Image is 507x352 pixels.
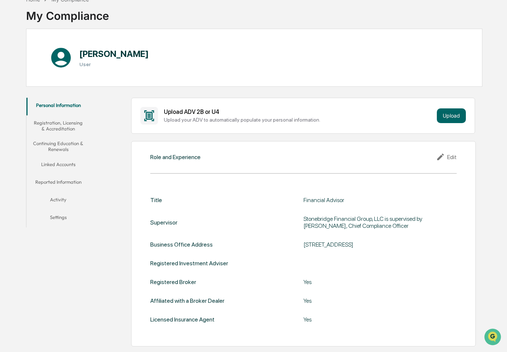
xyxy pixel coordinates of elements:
div: Upload ADV 2B or U4 [164,108,434,115]
div: Yes [303,316,457,323]
img: 1746055101610-c473b297-6a78-478c-a979-82029cc54cd1 [7,56,21,69]
div: Title [150,197,162,204]
div: 🗄️ [53,93,59,99]
button: Upload [437,108,466,123]
a: 🖐️Preclearance [4,90,50,103]
span: Attestations [61,93,91,100]
div: Role and Experience [150,154,201,161]
a: 🗄️Attestations [50,90,94,103]
button: Registration, Licensing & Accreditation [26,115,90,136]
div: 🔎 [7,107,13,113]
div: Licensed Insurance Agent [150,316,215,323]
h1: [PERSON_NAME] [79,49,149,59]
div: Yes [303,297,457,304]
h3: User [79,61,149,67]
span: Preclearance [15,93,47,100]
div: Financial Advisor [303,197,457,204]
div: Registered Broker [150,279,196,285]
div: Business Office Address [150,241,213,248]
a: 🔎Data Lookup [4,104,49,117]
div: [STREET_ADDRESS] [303,241,457,248]
button: Reported Information [26,175,90,192]
div: Registered Investment Adviser [150,260,228,267]
button: Personal Information [26,98,90,115]
button: Linked Accounts [26,157,90,175]
button: Start new chat [125,58,134,67]
div: We're available if you need us! [25,64,93,69]
div: secondary tabs example [26,98,90,227]
div: 🖐️ [7,93,13,99]
button: Activity [26,192,90,210]
iframe: Open customer support [483,328,503,348]
button: Settings [26,210,90,227]
input: Clear [19,33,121,41]
span: Pylon [73,125,89,130]
button: Continuing Education & Renewals [26,136,90,157]
div: Supervisor [150,215,177,229]
a: Powered byPylon [52,124,89,130]
div: Affiliated with a Broker Dealer [150,297,224,304]
div: Yes [303,279,457,285]
div: Stonebridge Financial Group, LLC is supervised by [PERSON_NAME], Chief Compliance Officer [303,215,457,229]
div: Edit [436,152,457,161]
div: Start new chat [25,56,121,64]
span: Data Lookup [15,107,46,114]
div: Upload your ADV to automatically populate your personal information. [164,117,434,123]
div: My Compliance [26,3,109,22]
p: How can we help? [7,15,134,27]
